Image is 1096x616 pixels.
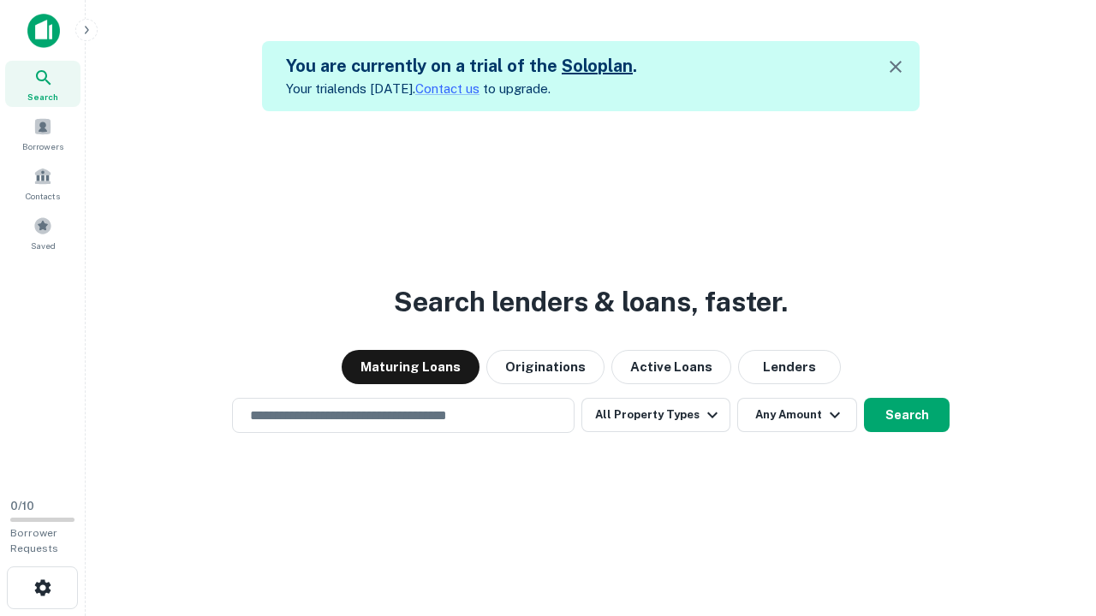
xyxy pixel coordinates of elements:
[10,500,34,512] span: 0 / 10
[738,350,841,384] button: Lenders
[286,53,637,79] h5: You are currently on a trial of the .
[486,350,605,384] button: Originations
[611,350,731,384] button: Active Loans
[5,61,80,107] a: Search
[737,398,857,432] button: Any Amount
[31,239,56,252] span: Saved
[342,350,479,384] button: Maturing Loans
[5,110,80,157] a: Borrowers
[27,90,58,104] span: Search
[27,14,60,48] img: capitalize-icon.png
[864,398,950,432] button: Search
[581,398,730,432] button: All Property Types
[5,160,80,206] a: Contacts
[286,79,637,99] p: Your trial ends [DATE]. to upgrade.
[1010,479,1096,561] iframe: Chat Widget
[415,81,479,96] a: Contact us
[562,56,633,76] a: Soloplan
[26,189,60,203] span: Contacts
[5,210,80,256] a: Saved
[22,139,63,153] span: Borrowers
[394,281,788,323] h3: Search lenders & loans, faster.
[10,527,58,554] span: Borrower Requests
